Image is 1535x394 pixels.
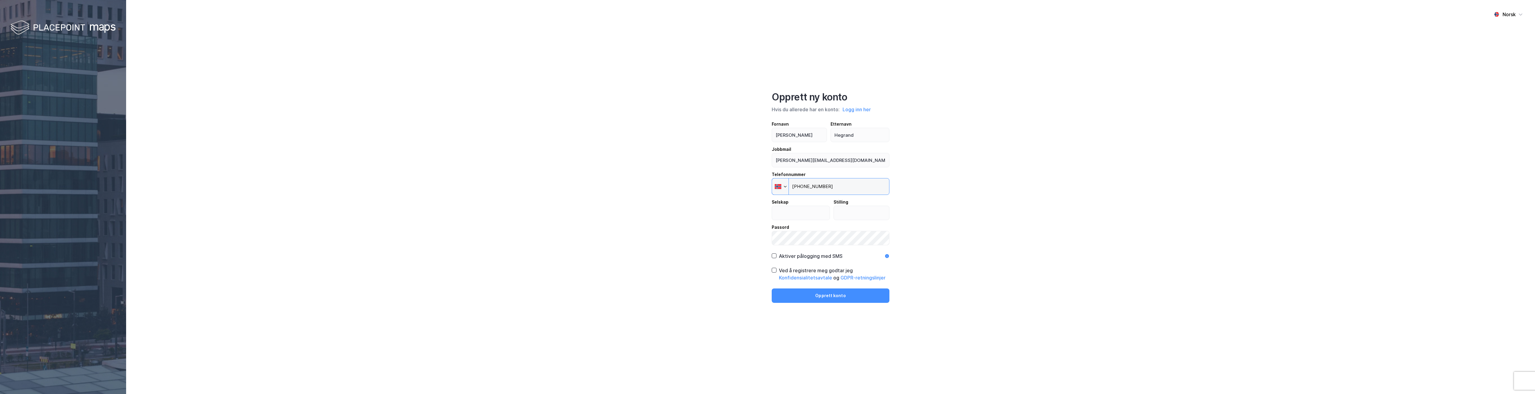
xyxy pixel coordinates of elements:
button: Logg inn her [841,106,873,113]
div: Aktiver pålogging med SMS [779,252,843,260]
button: Opprett konto [772,288,889,303]
div: Ved å registrere meg godtar jeg og [779,267,889,281]
input: Telefonnummer [772,178,889,195]
img: logo-white.f07954bde2210d2a523dddb988cd2aa7.svg [11,19,116,37]
div: Selskap [772,198,830,206]
div: Norway: + 47 [772,178,789,195]
div: Opprett ny konto [772,91,889,103]
div: Telefonnummer [772,171,889,178]
div: Hvis du allerede har en konto: [772,106,889,113]
div: Stilling [834,198,890,206]
div: Passord [772,224,889,231]
div: Jobbmail [772,146,889,153]
div: Etternavn [831,121,890,128]
div: Kontrollprogram for chat [1505,365,1535,394]
iframe: Chat Widget [1505,365,1535,394]
div: Norsk [1503,11,1516,18]
div: Fornavn [772,121,827,128]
